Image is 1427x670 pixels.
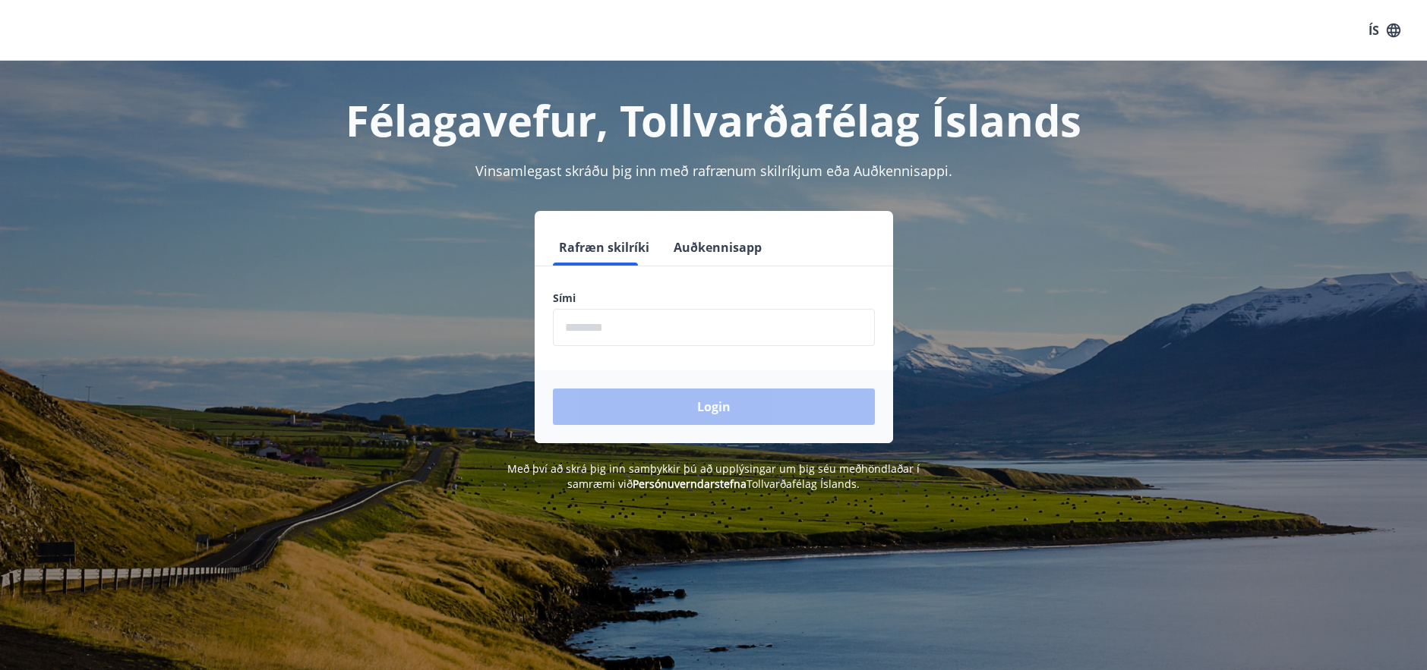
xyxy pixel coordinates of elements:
h1: Félagavefur, Tollvarðafélag Íslands [185,91,1242,149]
button: Auðkennisapp [668,229,768,266]
button: ÍS [1360,17,1409,44]
button: Rafræn skilríki [553,229,655,266]
a: Persónuverndarstefna [633,477,747,491]
span: Með því að skrá þig inn samþykkir þú að upplýsingar um þig séu meðhöndlaðar í samræmi við Tollvar... [507,461,920,491]
label: Sími [553,291,875,306]
span: Vinsamlegast skráðu þig inn með rafrænum skilríkjum eða Auðkennisappi. [475,162,952,180]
